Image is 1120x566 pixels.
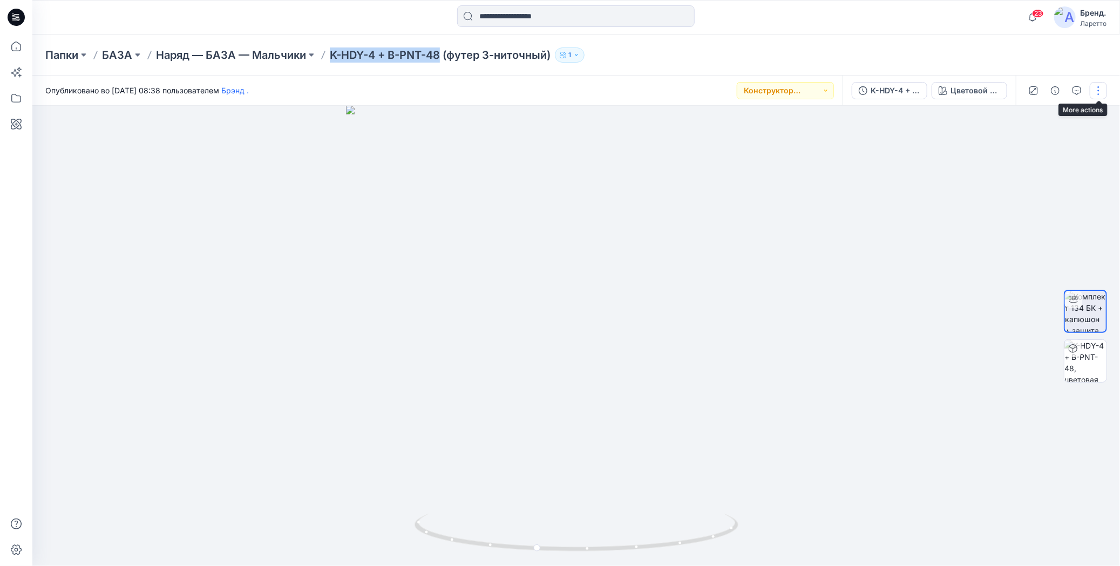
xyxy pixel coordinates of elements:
[555,47,585,63] button: 1
[951,86,1012,95] ya-tr-span: Цветовой путь 1
[45,86,219,95] ya-tr-span: Опубликовано во [DATE] 08:38 пользователем
[156,49,306,62] ya-tr-span: Наряд — БАЗА — Мальчики
[1080,19,1107,28] ya-tr-span: Ларетто
[1054,6,1076,28] img: аватар
[1065,291,1106,332] img: Комплект 134 БК + капюшон + защита
[1032,9,1044,18] span: 23
[221,86,249,95] a: Брэнд .
[568,49,571,61] p: 1
[45,49,78,62] ya-tr-span: Папки
[1064,340,1107,382] img: K-HDY-4 + B-PNT-48, цветовая гамма 1
[871,86,949,95] ya-tr-span: K-HDY-4 + B-PNT-48
[852,82,927,99] button: K-HDY-4 + B-PNT-48
[1047,82,1064,99] button: Подробные сведения
[102,49,132,62] ya-tr-span: БАЗА
[330,49,551,62] ya-tr-span: K-HDY-4 + B-PNT-48 (футер 3-ниточный)
[932,82,1007,99] button: Цветовой путь 1
[45,47,78,63] a: Папки
[102,47,132,63] a: БАЗА
[1080,8,1106,17] ya-tr-span: Бренд.
[156,47,306,63] a: Наряд — БАЗА — Мальчики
